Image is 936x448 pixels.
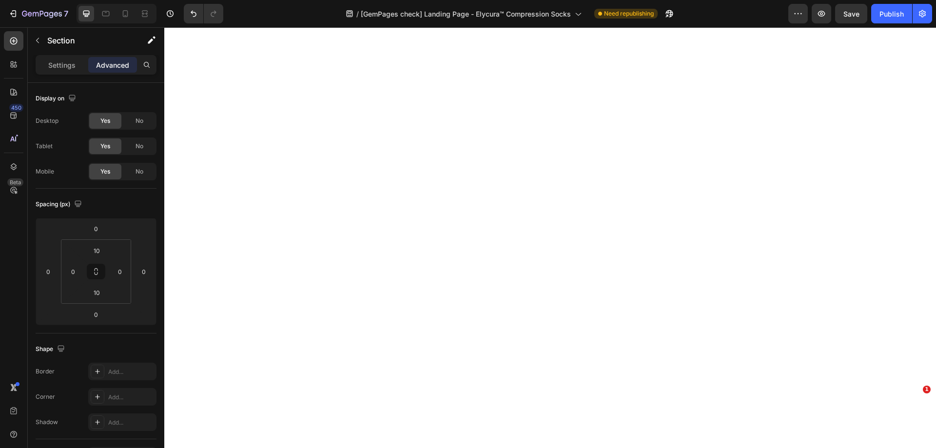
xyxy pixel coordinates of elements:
[100,142,110,151] span: Yes
[903,400,926,424] iframe: Intercom live chat
[9,104,23,112] div: 450
[4,4,73,23] button: 7
[136,117,143,125] span: No
[108,418,154,427] div: Add...
[36,117,58,125] div: Desktop
[41,264,56,279] input: 0
[164,27,936,448] iframe: Design area
[604,9,654,18] span: Need republishing
[36,392,55,401] div: Corner
[136,167,143,176] span: No
[100,167,110,176] span: Yes
[7,178,23,186] div: Beta
[108,393,154,402] div: Add...
[361,9,571,19] span: [GemPages check] Landing Page - Elycura™ Compression Socks
[86,307,106,322] input: 0
[48,60,76,70] p: Settings
[835,4,867,23] button: Save
[36,142,53,151] div: Tablet
[356,9,359,19] span: /
[36,198,84,211] div: Spacing (px)
[87,243,106,258] input: 10px
[113,264,127,279] input: 0px
[108,368,154,376] div: Add...
[879,9,904,19] div: Publish
[96,60,129,70] p: Advanced
[184,4,223,23] div: Undo/Redo
[871,4,912,23] button: Publish
[36,167,54,176] div: Mobile
[36,343,67,356] div: Shape
[136,264,151,279] input: 0
[100,117,110,125] span: Yes
[87,285,106,300] input: 10px
[66,264,80,279] input: 0px
[923,386,931,393] span: 1
[136,142,143,151] span: No
[36,92,78,105] div: Display on
[64,8,68,19] p: 7
[36,418,58,427] div: Shadow
[86,221,106,236] input: 0
[843,10,859,18] span: Save
[36,367,55,376] div: Border
[47,35,127,46] p: Section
